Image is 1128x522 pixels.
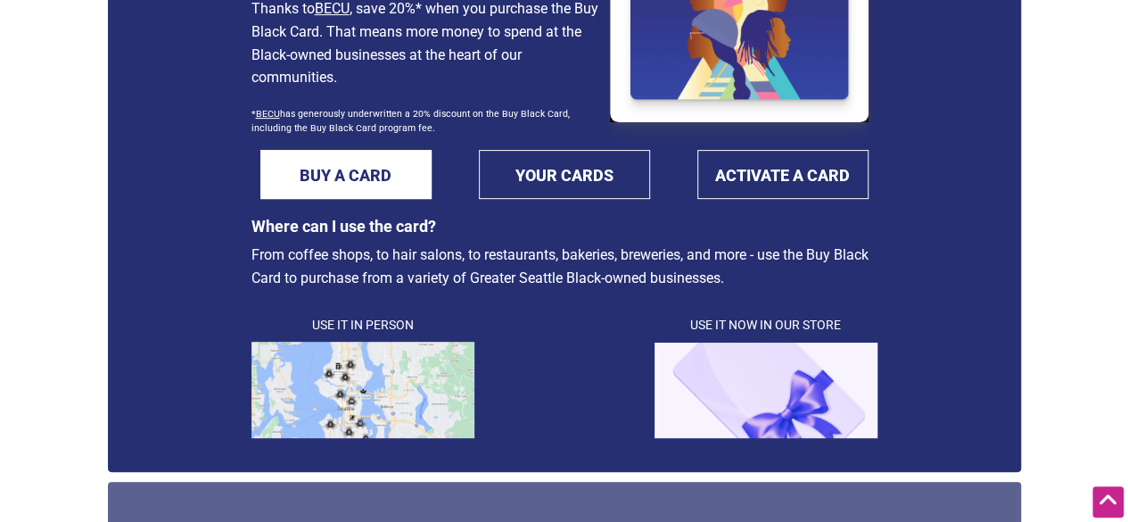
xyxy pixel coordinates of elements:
h4: Use It Now in Our Store [655,317,877,335]
img: map.png [251,342,474,438]
h3: Where can I use the card? [251,217,877,236]
a: BUY A CARD [260,150,432,199]
a: YOUR CARDS [479,150,650,199]
p: From coffee shops, to hair salons, to restaurants, bakeries, breweries, and more - use the Buy Bl... [251,244,877,289]
a: ACTIVATE A CARD [697,150,869,199]
sub: * has generously underwritten a 20% discount on the Buy Black Card, including the Buy Black Card ... [251,108,570,134]
div: Scroll Back to Top [1092,486,1124,518]
img: cardpurple1.png [655,342,877,438]
a: BECU [256,108,280,120]
h4: Use It in Person [251,317,474,335]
